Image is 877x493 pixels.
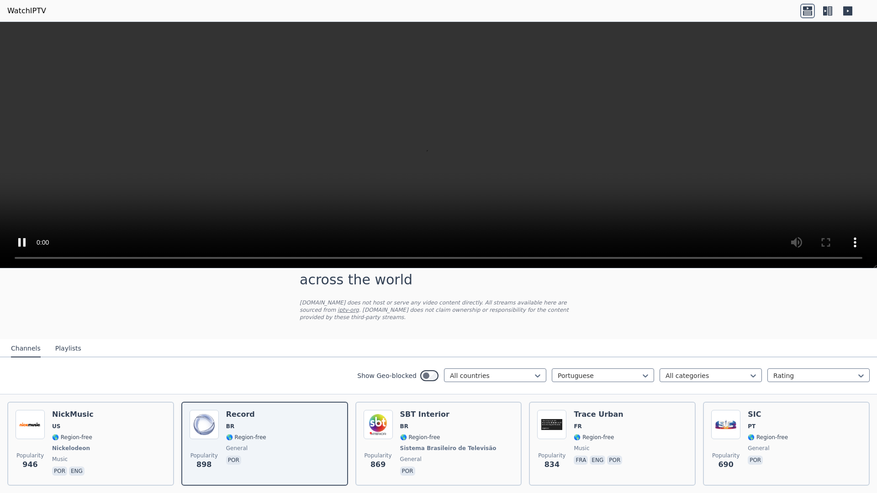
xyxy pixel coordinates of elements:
[226,434,266,441] span: 🌎 Region-free
[365,452,392,459] span: Popularity
[711,410,740,439] img: SIC
[712,452,740,459] span: Popularity
[196,459,211,470] span: 898
[11,340,41,357] button: Channels
[370,459,386,470] span: 869
[16,452,44,459] span: Popularity
[748,434,788,441] span: 🌎 Region-free
[748,423,755,430] span: PT
[52,445,90,452] span: Nickelodeon
[52,456,68,463] span: music
[52,423,60,430] span: US
[748,445,769,452] span: general
[226,445,248,452] span: general
[16,410,45,439] img: NickMusic
[22,459,37,470] span: 946
[300,299,577,321] p: [DOMAIN_NAME] does not host or serve any video content directly. All streams available here are s...
[400,410,498,419] h6: SBT Interior
[574,423,581,430] span: FR
[538,452,565,459] span: Popularity
[574,445,589,452] span: music
[590,456,605,465] p: eng
[748,456,763,465] p: por
[226,456,241,465] p: por
[574,410,624,419] h6: Trace Urban
[400,445,497,452] span: Sistema Brasileiro de Televisão
[69,467,85,476] p: eng
[537,410,566,439] img: Trace Urban
[226,423,234,430] span: BR
[357,371,417,380] label: Show Geo-blocked
[544,459,560,470] span: 834
[52,434,92,441] span: 🌎 Region-free
[364,410,393,439] img: SBT Interior
[607,456,622,465] p: por
[190,410,219,439] img: Record
[748,410,788,419] h6: SIC
[226,410,266,419] h6: Record
[400,423,408,430] span: BR
[52,410,94,419] h6: NickMusic
[574,434,614,441] span: 🌎 Region-free
[718,459,733,470] span: 690
[400,467,415,476] p: por
[52,467,67,476] p: por
[400,434,440,441] span: 🌎 Region-free
[574,456,588,465] p: fra
[338,307,359,313] a: iptv-org
[55,340,81,357] button: Playlists
[190,452,218,459] span: Popularity
[300,255,577,288] h1: - Free IPTV streams from across the world
[400,456,422,463] span: general
[7,5,46,16] a: WatchIPTV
